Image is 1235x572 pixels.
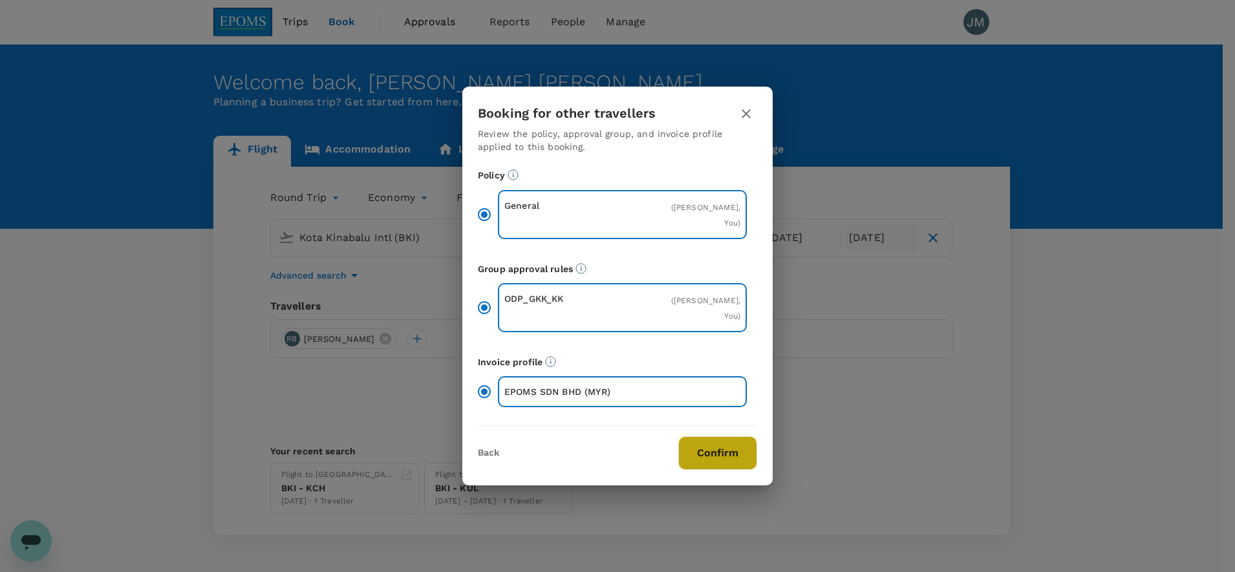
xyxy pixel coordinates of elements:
[575,263,586,274] svg: Default approvers or custom approval rules (if available) are based on the user group.
[508,169,519,180] svg: Booking restrictions are based on the selected travel policy.
[671,203,740,228] span: ( [PERSON_NAME], You )
[545,356,556,367] svg: The payment currency and company information are based on the selected invoice profile.
[478,106,656,121] h3: Booking for other travellers
[504,292,623,305] p: ODP_GKK_KK
[678,436,757,470] button: Confirm
[478,448,499,458] button: Back
[478,127,757,153] p: Review the policy, approval group, and invoice profile applied to this booking.
[504,385,623,398] p: EPOMS SDN BHD (MYR)
[504,199,623,212] p: General
[478,355,757,368] p: Invoice profile
[478,262,757,275] p: Group approval rules
[671,296,740,321] span: ( [PERSON_NAME], You )
[478,169,757,182] p: Policy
